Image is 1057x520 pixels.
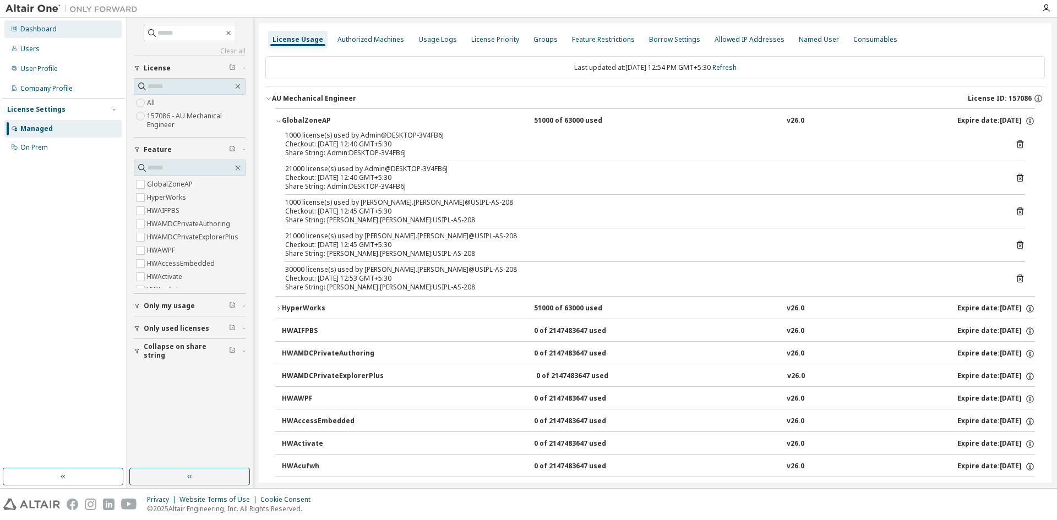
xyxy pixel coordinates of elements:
[787,439,804,449] div: v26.0
[229,302,236,310] span: Clear filter
[968,94,1032,103] span: License ID: 157086
[285,173,999,182] div: Checkout: [DATE] 12:40 GMT+5:30
[282,387,1035,411] button: HWAWPF0 of 2147483647 usedv26.0Expire date:[DATE]
[534,304,633,314] div: 51000 of 63000 used
[285,265,999,274] div: 30000 license(s) used by [PERSON_NAME].[PERSON_NAME]@USIPL-AS-208
[787,116,804,126] div: v26.0
[337,35,404,44] div: Authorized Machines
[282,342,1035,366] button: HWAMDCPrivateAuthoring0 of 2147483647 usedv26.0Expire date:[DATE]
[853,35,897,44] div: Consumables
[147,96,157,110] label: All
[282,364,1035,388] button: HWAMDCPrivateExplorerPlus0 of 2147483647 usedv26.0Expire date:[DATE]
[534,326,633,336] div: 0 of 2147483647 used
[285,165,999,173] div: 21000 license(s) used by Admin@DESKTOP-3V4FB6J
[272,94,356,103] div: AU Mechanical Engineer
[7,105,66,114] div: License Settings
[285,274,999,283] div: Checkout: [DATE] 12:53 GMT+5:30
[282,371,384,381] div: HWAMDCPrivateExplorerPlus
[787,462,804,472] div: v26.0
[787,417,804,426] div: v26.0
[147,257,217,270] label: HWAccessEmbedded
[229,347,236,355] span: Clear filter
[285,149,999,157] div: Share String: Admin:DESKTOP-3V4FB6J
[134,138,246,162] button: Feature
[282,319,1035,343] button: HWAIFPBS0 of 2147483647 usedv26.0Expire date:[DATE]
[134,47,246,56] a: Clear all
[144,342,229,360] span: Collapse on share string
[957,116,1035,126] div: Expire date: [DATE]
[20,143,48,152] div: On Prem
[229,145,236,154] span: Clear filter
[957,462,1035,472] div: Expire date: [DATE]
[282,455,1035,479] button: HWAcufwh0 of 2147483647 usedv26.0Expire date:[DATE]
[957,326,1035,336] div: Expire date: [DATE]
[147,495,179,504] div: Privacy
[282,409,1035,434] button: HWAccessEmbedded0 of 2147483647 usedv26.0Expire date:[DATE]
[285,232,999,240] div: 21000 license(s) used by [PERSON_NAME].[PERSON_NAME]@USIPL-AS-208
[534,394,633,404] div: 0 of 2147483647 used
[229,64,236,73] span: Clear filter
[134,316,246,341] button: Only used licenses
[649,35,700,44] div: Borrow Settings
[20,84,73,93] div: Company Profile
[147,270,184,283] label: HWActivate
[282,462,381,472] div: HWAcufwh
[533,35,558,44] div: Groups
[3,499,60,510] img: altair_logo.svg
[20,45,40,53] div: Users
[67,499,78,510] img: facebook.svg
[418,35,457,44] div: Usage Logs
[144,324,209,333] span: Only used licenses
[787,326,804,336] div: v26.0
[134,294,246,318] button: Only my usage
[275,109,1035,133] button: GlobalZoneAP51000 of 63000 usedv26.0Expire date:[DATE]
[265,86,1045,111] button: AU Mechanical EngineerLicense ID: 157086
[265,56,1045,79] div: Last updated at: [DATE] 12:54 PM GMT+5:30
[147,231,241,244] label: HWAMDCPrivateExplorerPlus
[229,324,236,333] span: Clear filter
[534,439,633,449] div: 0 of 2147483647 used
[6,3,143,14] img: Altair One
[787,394,804,404] div: v26.0
[121,499,137,510] img: youtube.svg
[260,495,317,504] div: Cookie Consent
[285,140,999,149] div: Checkout: [DATE] 12:40 GMT+5:30
[957,439,1035,449] div: Expire date: [DATE]
[957,349,1035,359] div: Expire date: [DATE]
[285,207,999,216] div: Checkout: [DATE] 12:45 GMT+5:30
[787,349,804,359] div: v26.0
[147,110,246,132] label: 157086 - AU Mechanical Engineer
[144,302,195,310] span: Only my usage
[273,35,323,44] div: License Usage
[147,204,182,217] label: HWAIFPBS
[285,283,999,292] div: Share String: [PERSON_NAME].[PERSON_NAME]:USIPL-AS-208
[712,63,737,72] a: Refresh
[534,349,633,359] div: 0 of 2147483647 used
[285,131,999,140] div: 1000 license(s) used by Admin@DESKTOP-3V4FB6J
[134,56,246,80] button: License
[275,297,1035,321] button: HyperWorks51000 of 63000 usedv26.0Expire date:[DATE]
[282,432,1035,456] button: HWActivate0 of 2147483647 usedv26.0Expire date:[DATE]
[144,64,171,73] span: License
[285,216,999,225] div: Share String: [PERSON_NAME].[PERSON_NAME]:USIPL-AS-208
[285,249,999,258] div: Share String: [PERSON_NAME].[PERSON_NAME]:USIPL-AS-208
[147,283,182,297] label: HWAcufwh
[282,349,381,359] div: HWAMDCPrivateAuthoring
[282,417,381,426] div: HWAccessEmbedded
[147,217,232,231] label: HWAMDCPrivateAuthoring
[285,182,999,191] div: Share String: Admin:DESKTOP-3V4FB6J
[282,304,381,314] div: HyperWorks
[787,371,805,381] div: v26.0
[144,145,172,154] span: Feature
[715,35,784,44] div: Allowed IP Addresses
[536,371,635,381] div: 0 of 2147483647 used
[282,394,381,404] div: HWAWPF
[957,371,1035,381] div: Expire date: [DATE]
[20,25,57,34] div: Dashboard
[179,495,260,504] div: Website Terms of Use
[282,439,381,449] div: HWActivate
[147,244,177,257] label: HWAWPF
[147,191,188,204] label: HyperWorks
[534,116,633,126] div: 51000 of 63000 used
[147,178,195,191] label: GlobalZoneAP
